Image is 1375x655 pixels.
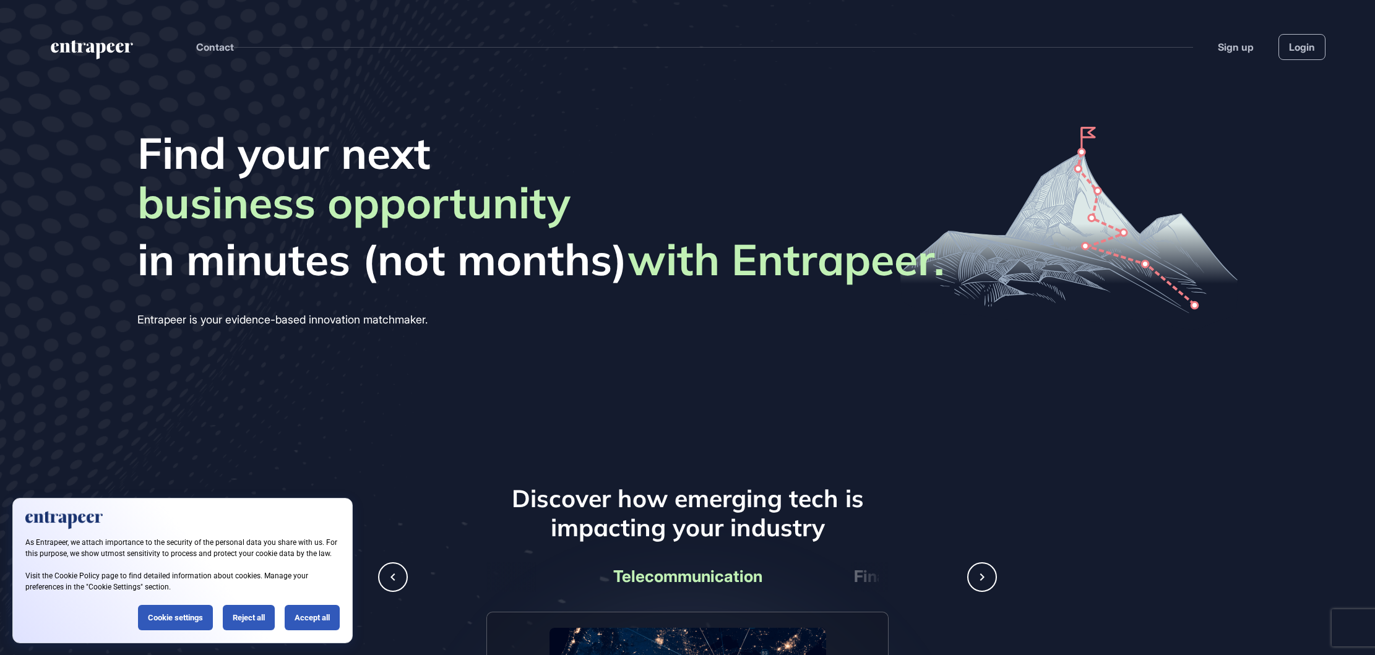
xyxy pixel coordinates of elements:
h3: impacting your industry [378,513,997,542]
span: Find your next [137,127,944,179]
div: Telecommunication [595,562,781,591]
h3: Discover how emerging tech is [378,484,997,513]
a: entrapeer-logo [50,40,134,64]
div: Entrapeer is your evidence-based innovation matchmaker. [137,310,944,330]
a: Sign up [1218,40,1254,54]
span: in minutes (not months) [137,233,944,285]
span: business opportunity [137,176,571,233]
a: Login [1278,34,1325,60]
strong: with Entrapeer. [627,232,944,286]
div: Finance [791,562,977,591]
button: Contact [196,39,234,55]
